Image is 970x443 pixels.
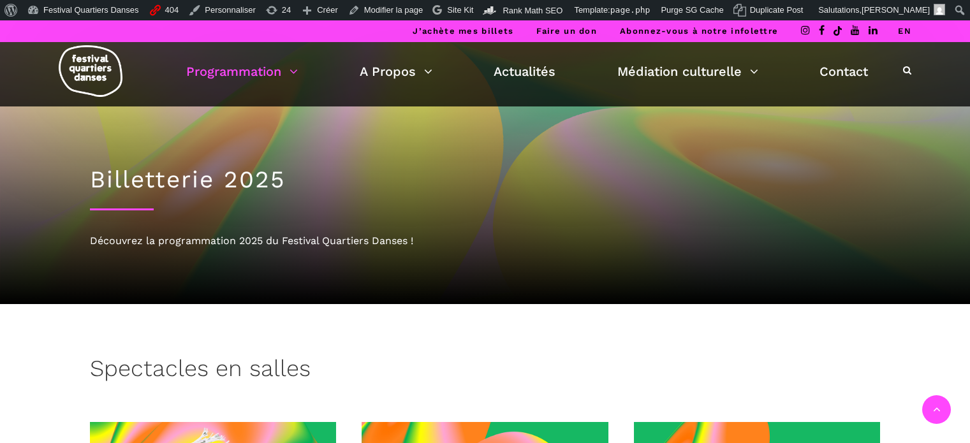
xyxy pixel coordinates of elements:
a: Programmation [186,61,298,82]
span: [PERSON_NAME] [862,5,930,15]
span: Rank Math SEO [503,6,562,15]
a: EN [898,26,911,36]
a: Médiation culturelle [617,61,758,82]
a: Actualités [494,61,555,82]
h1: Billetterie 2025 [90,166,881,194]
img: logo-fqd-med [59,45,122,97]
h3: Spectacles en salles [90,355,311,387]
a: J’achète mes billets [413,26,513,36]
span: page.php [610,5,650,15]
a: Contact [819,61,868,82]
span: Site Kit [447,5,473,15]
a: Faire un don [536,26,597,36]
div: Découvrez la programmation 2025 du Festival Quartiers Danses ! [90,233,881,249]
a: Abonnez-vous à notre infolettre [620,26,778,36]
a: A Propos [360,61,432,82]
